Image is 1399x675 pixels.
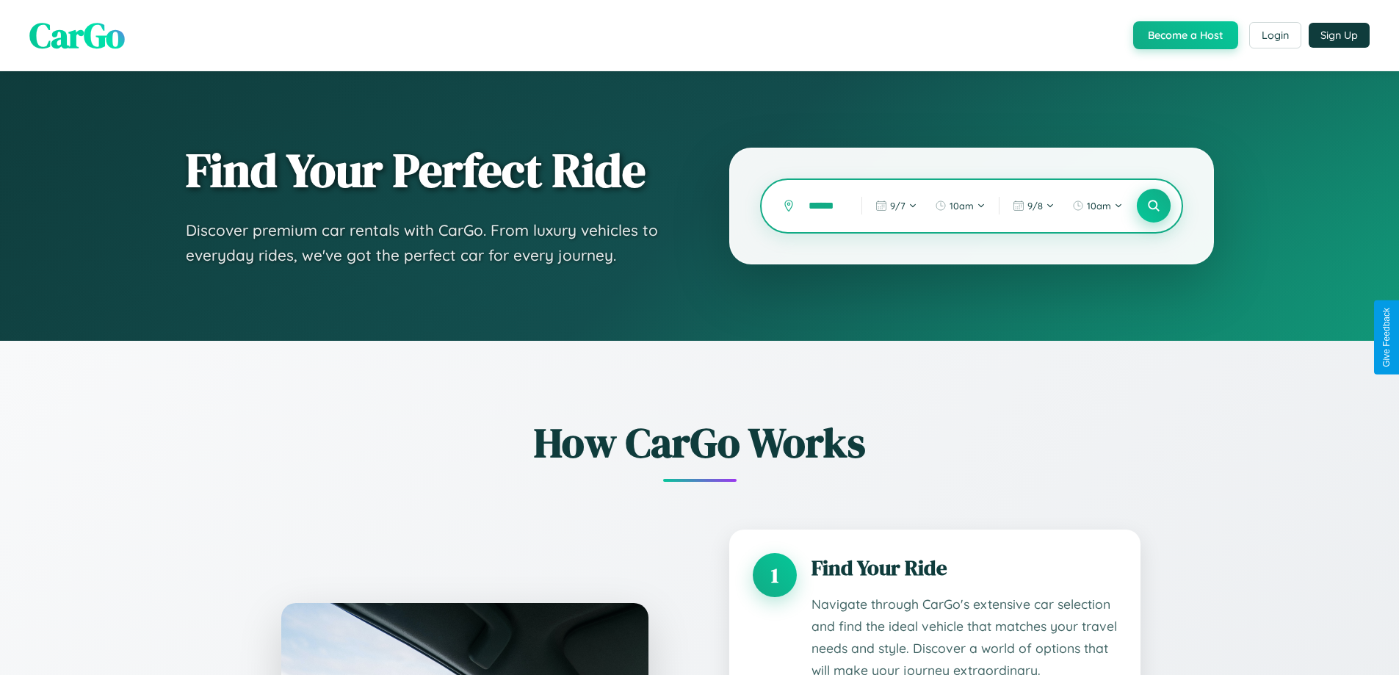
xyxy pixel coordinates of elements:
[811,553,1117,582] h3: Find Your Ride
[1133,21,1238,49] button: Become a Host
[186,218,670,267] p: Discover premium car rentals with CarGo. From luxury vehicles to everyday rides, we've got the pe...
[1027,200,1043,212] span: 9 / 8
[890,200,905,212] span: 9 / 7
[928,194,993,217] button: 10am
[1087,200,1111,212] span: 10am
[1309,23,1370,48] button: Sign Up
[1381,308,1392,367] div: Give Feedback
[1005,194,1062,217] button: 9/8
[186,145,670,196] h1: Find Your Perfect Ride
[868,194,925,217] button: 9/7
[259,414,1140,471] h2: How CarGo Works
[950,200,974,212] span: 10am
[1249,22,1301,48] button: Login
[1065,194,1130,217] button: 10am
[29,11,125,59] span: CarGo
[753,553,797,597] div: 1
